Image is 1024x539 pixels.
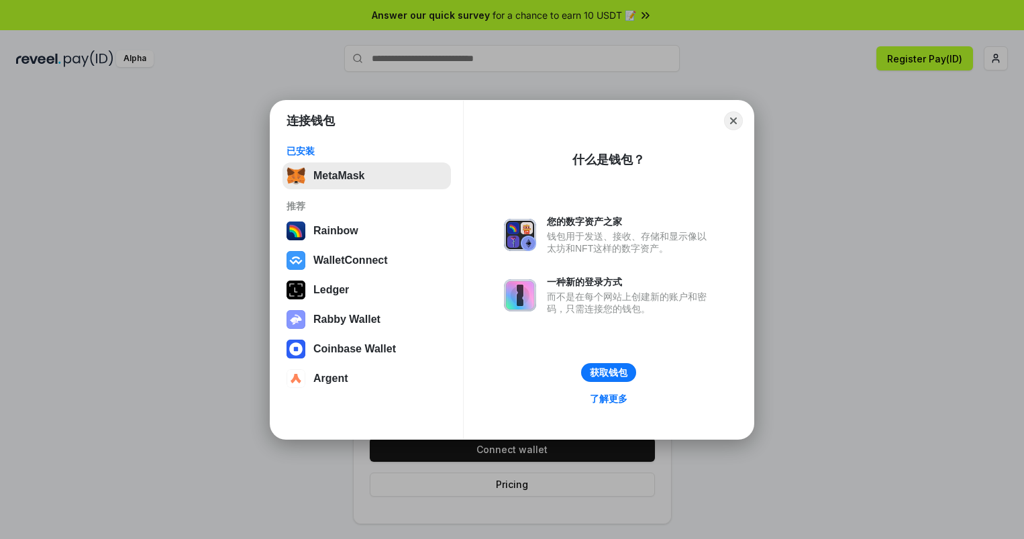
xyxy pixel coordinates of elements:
img: svg+xml,%3Csvg%20xmlns%3D%22http%3A%2F%2Fwww.w3.org%2F2000%2Fsvg%22%20fill%3D%22none%22%20viewBox... [287,310,305,329]
div: Coinbase Wallet [313,343,396,355]
button: MetaMask [283,162,451,189]
button: Rabby Wallet [283,306,451,333]
button: Argent [283,365,451,392]
h1: 连接钱包 [287,113,335,129]
button: WalletConnect [283,247,451,274]
div: WalletConnect [313,254,388,266]
div: Rabby Wallet [313,313,380,326]
button: 获取钱包 [581,363,636,382]
div: 钱包用于发送、接收、存储和显示像以太坊和NFT这样的数字资产。 [547,230,713,254]
img: svg+xml,%3Csvg%20xmlns%3D%22http%3A%2F%2Fwww.w3.org%2F2000%2Fsvg%22%20fill%3D%22none%22%20viewBox... [504,219,536,251]
div: 什么是钱包？ [572,152,645,168]
div: 已安装 [287,145,447,157]
div: Rainbow [313,225,358,237]
img: svg+xml,%3Csvg%20fill%3D%22none%22%20height%3D%2233%22%20viewBox%3D%220%200%2035%2033%22%20width%... [287,166,305,185]
img: svg+xml,%3Csvg%20xmlns%3D%22http%3A%2F%2Fwww.w3.org%2F2000%2Fsvg%22%20width%3D%2228%22%20height%3... [287,281,305,299]
div: Ledger [313,284,349,296]
div: MetaMask [313,170,364,182]
div: 推荐 [287,200,447,212]
button: Close [724,111,743,130]
img: svg+xml,%3Csvg%20xmlns%3D%22http%3A%2F%2Fwww.w3.org%2F2000%2Fsvg%22%20fill%3D%22none%22%20viewBox... [504,279,536,311]
div: 而不是在每个网站上创建新的账户和密码，只需连接您的钱包。 [547,291,713,315]
img: svg+xml,%3Csvg%20width%3D%2228%22%20height%3D%2228%22%20viewBox%3D%220%200%2028%2028%22%20fill%3D... [287,251,305,270]
button: Ledger [283,277,451,303]
div: 了解更多 [590,393,627,405]
button: Rainbow [283,217,451,244]
a: 了解更多 [582,390,635,407]
img: svg+xml,%3Csvg%20width%3D%2228%22%20height%3D%2228%22%20viewBox%3D%220%200%2028%2028%22%20fill%3D... [287,369,305,388]
img: svg+xml,%3Csvg%20width%3D%22120%22%20height%3D%22120%22%20viewBox%3D%220%200%20120%20120%22%20fil... [287,222,305,240]
button: Coinbase Wallet [283,336,451,362]
div: 一种新的登录方式 [547,276,713,288]
div: 您的数字资产之家 [547,215,713,228]
div: Argent [313,373,348,385]
img: svg+xml,%3Csvg%20width%3D%2228%22%20height%3D%2228%22%20viewBox%3D%220%200%2028%2028%22%20fill%3D... [287,340,305,358]
div: 获取钱包 [590,366,627,379]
